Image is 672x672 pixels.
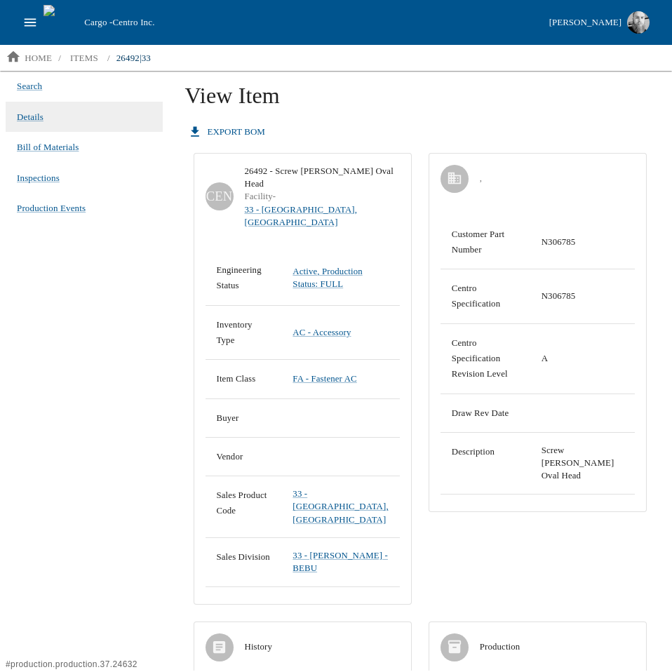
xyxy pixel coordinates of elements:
li: / [58,51,61,65]
p: items [70,51,98,65]
a: 33 - [GEOGRAPHIC_DATA], [GEOGRAPHIC_DATA] [245,203,400,229]
span: Production [480,640,635,653]
div: CEN [206,182,234,210]
td: N306785 [530,269,635,324]
td: A [530,323,635,394]
a: Search [17,76,42,96]
div: , [480,172,635,184]
button: [PERSON_NAME] [544,7,655,38]
td: Inventory Type [206,305,282,360]
img: Profile image [627,11,650,34]
span: History [245,640,400,653]
td: Centro Specification Revision Level [441,323,530,394]
span: Inspections [17,171,60,185]
td: Engineering Status [206,251,282,305]
a: 33 - [PERSON_NAME] - BEBU [293,551,388,573]
td: Description [441,432,530,494]
a: Active, Production Status: FULL [293,267,362,289]
a: Production Events [17,199,86,218]
p: home [25,51,52,65]
div: Cargo - [79,15,543,29]
span: Bill of Materials [17,140,79,154]
p: 26492|33 [116,51,151,65]
a: 33 - [GEOGRAPHIC_DATA],[GEOGRAPHIC_DATA] [293,489,388,525]
a: Details [17,107,43,127]
button: export BOM [185,120,271,145]
div: Facility - [245,190,400,229]
td: Draw Rev Date [441,394,530,432]
span: Centro Inc. [112,17,154,27]
td: Buyer [206,398,282,437]
a: Bill of Materials [17,137,79,157]
li: / [107,51,110,65]
span: Production Events [17,201,86,215]
button: open drawer [17,9,43,36]
td: Item Class [206,360,282,398]
div: [PERSON_NAME] [549,15,621,31]
td: Customer Part Number [441,215,530,269]
span: Search [17,79,42,93]
a: FA - Fastener AC [293,374,356,384]
a: 26492|33 [111,47,156,69]
td: Sales Division [206,537,282,586]
td: Sales Product Code [206,476,282,538]
td: N306785 [530,215,635,269]
img: cargo logo [43,5,79,40]
td: Vendor [206,437,282,476]
div: 26492 - Screw [PERSON_NAME] Oval Head [245,165,400,191]
h1: View Item [185,82,656,120]
a: items [62,47,107,69]
a: AC - Accessory [293,328,351,337]
td: Screw [PERSON_NAME] Oval Head [530,432,635,494]
span: Details [17,110,43,124]
a: Inspections [17,168,60,188]
td: Centro Specification [441,269,530,324]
